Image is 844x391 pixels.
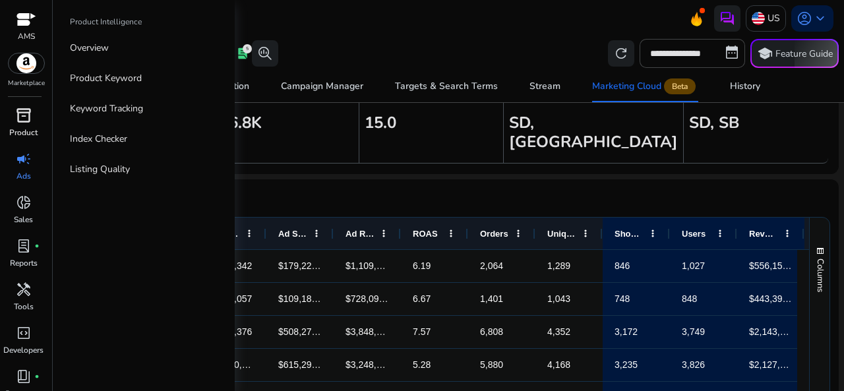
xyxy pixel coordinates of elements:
[749,229,778,239] span: Revenue
[16,325,32,341] span: code_blocks
[16,170,31,182] p: Ads
[346,260,405,271] span: $1,109,746.00
[16,195,32,210] span: donut_small
[278,359,330,370] span: $615,291.20
[664,78,696,94] span: Beta
[16,238,32,254] span: lab_profile
[480,359,503,370] span: 5,880
[749,326,808,337] span: $2,143,356.00
[236,47,249,60] span: lab_profile
[509,113,678,152] h2: SD, [GEOGRAPHIC_DATA]
[14,214,33,226] p: Sales
[682,359,705,370] span: 3,826
[480,326,503,337] span: 6,808
[608,40,634,67] button: refresh
[615,293,630,304] span: 748
[413,359,431,370] span: 5.28
[70,102,143,115] p: Keyword Tracking
[16,107,32,123] span: inventory_2
[749,293,800,304] span: $443,398.40
[749,359,808,370] span: $2,127,855.00
[682,326,705,337] span: 3,749
[682,260,705,271] span: 1,027
[797,11,812,26] span: account_circle
[413,326,431,337] span: 7.57
[395,82,498,91] div: Targets & Search Terms
[613,45,629,61] span: refresh
[70,162,130,176] p: Listing Quality
[615,229,644,239] span: Shoppers
[70,41,109,55] p: Overview
[775,47,833,61] p: Feature Guide
[252,40,278,67] button: search_insights
[16,151,32,167] span: campaign
[34,243,40,249] span: fiber_manual_record
[814,258,826,292] span: Columns
[689,113,823,133] h2: SD, SB
[16,30,36,42] p: AMS
[547,260,570,271] span: 1,289
[749,260,800,271] span: $556,152.10
[69,195,828,206] h5: Sales By Conversion Paths
[346,293,397,304] span: $728,090.00
[14,301,34,313] p: Tools
[34,374,40,379] span: fiber_manual_record
[547,229,576,239] span: Unique Shoppers
[70,16,142,28] p: Product Intelligence
[346,229,375,239] span: Ad Revenue
[70,132,127,146] p: Index Checker
[365,113,498,133] h2: 15.0
[682,229,706,239] span: Users
[278,293,330,304] span: $109,182.60
[529,82,560,91] div: Stream
[547,326,570,337] span: 4,352
[812,11,828,26] span: keyboard_arrow_down
[257,45,273,61] span: search_insights
[682,293,697,304] span: 848
[16,282,32,297] span: handyman
[8,78,45,88] p: Marketplace
[752,12,765,25] img: us.svg
[16,369,32,384] span: book_4
[730,82,760,91] div: History
[547,293,570,304] span: 1,043
[750,39,839,68] button: schoolFeature Guide
[346,326,405,337] span: $3,848,342.00
[281,82,363,91] div: Campaign Manager
[220,113,353,133] h2: 16.8K
[615,260,630,271] span: 846
[3,344,44,356] p: Developers
[768,7,780,30] p: US
[480,260,503,271] span: 2,064
[278,326,330,337] span: $508,276.40
[9,127,38,138] p: Product
[413,229,438,239] span: ROAS
[243,44,252,53] div: 5
[757,45,773,61] span: school
[615,359,638,370] span: 3,235
[346,359,405,370] span: $3,248,634.00
[480,293,503,304] span: 1,401
[480,229,508,239] span: Orders
[615,326,638,337] span: 3,172
[413,293,431,304] span: 6.67
[278,229,307,239] span: Ad Spend
[413,260,431,271] span: 6.19
[278,260,330,271] span: $179,227.20
[9,53,44,73] img: amazon.svg
[592,81,698,92] div: Marketing Cloud
[70,71,142,85] p: Product Keyword
[10,257,38,269] p: Reports
[547,359,570,370] span: 4,168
